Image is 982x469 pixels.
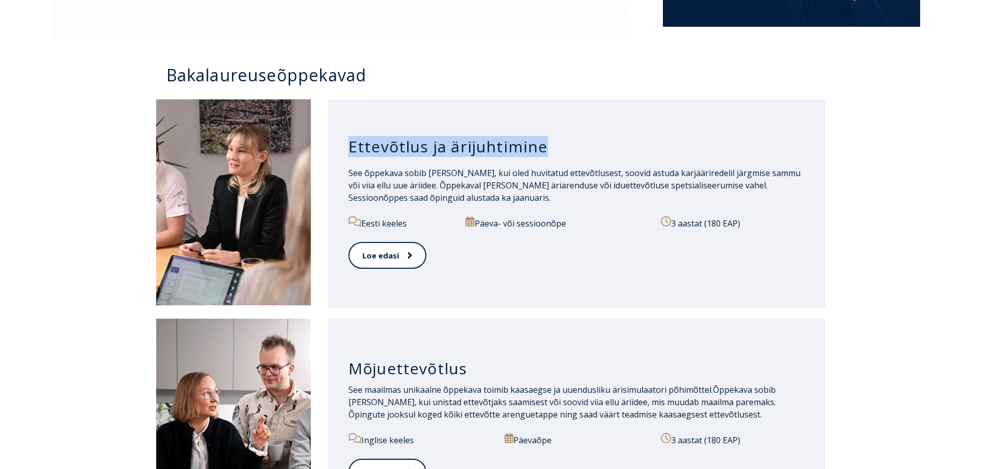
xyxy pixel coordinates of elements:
[348,137,806,157] h3: Ettevõtlus ja ärijuhtimine
[661,216,805,230] p: 3 aastat (180 EAP)
[156,99,311,305] img: Ettevõtlus ja ärijuhtimine
[348,433,493,446] p: Inglise keeles
[505,433,649,446] p: Päevaõpe
[661,433,795,446] p: 3 aastat (180 EAP)
[348,216,454,230] p: Eesti keeles
[348,167,801,203] span: See õppekava sobib [PERSON_NAME], kui oled huvitatud ettevõtlusest, soovid astuda karjääriredelil...
[348,384,713,395] span: See maailmas unikaalne õppekava toimib kaasaegse ja uuendusliku ärisimulaatori põhimõttel.
[348,359,806,378] h3: Mõjuettevõtlus
[167,66,826,84] h3: Bakalaureuseõppekavad
[348,384,776,420] span: Õppekava sobib [PERSON_NAME], kui unistad ettevõtjaks saamisest või soovid viia ellu äriidee, mis...
[465,216,649,230] p: Päeva- või sessioonõpe
[348,242,426,269] a: Loe edasi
